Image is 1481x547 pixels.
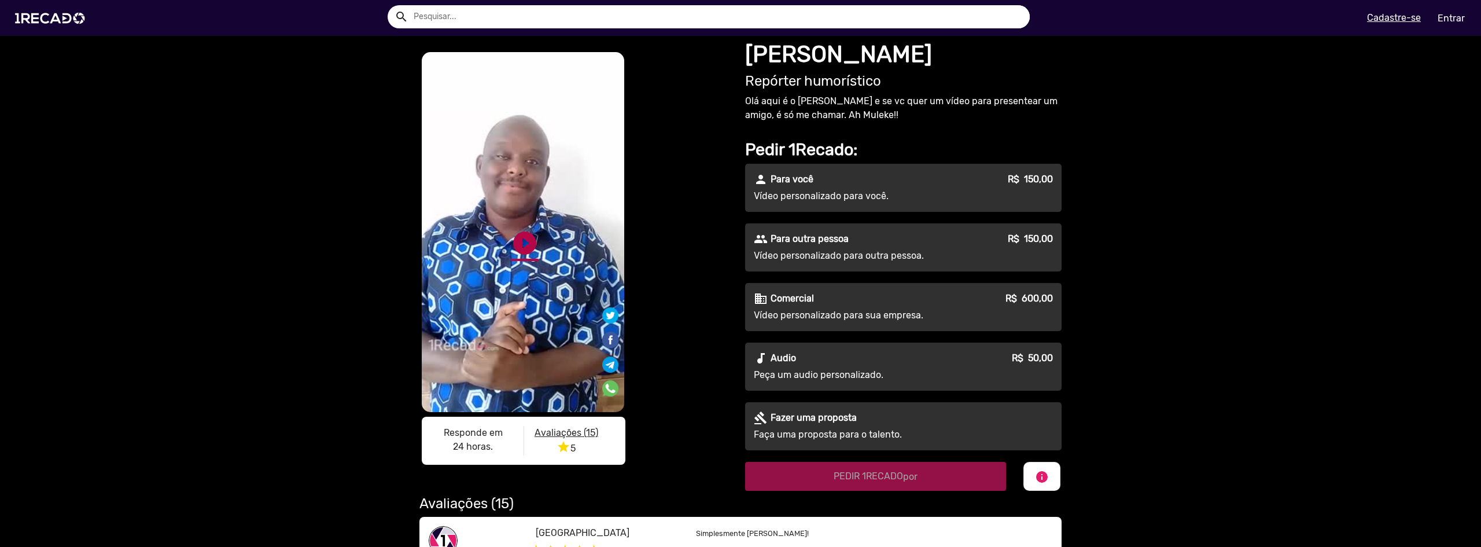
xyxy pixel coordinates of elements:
p: Olá aqui é o [PERSON_NAME] e se vc quer um vídeo para presentear um amigo, é só me chamar. Ah Mul... [745,94,1062,122]
span: PEDIR 1RECADO [834,471,918,482]
p: Vídeo personalizado para outra pessoa. [754,249,963,263]
p: Comercial [771,292,814,306]
mat-icon: person [754,172,768,186]
mat-icon: people [754,232,768,246]
p: Peça um audio personalizado. [754,368,963,382]
input: Pesquisar... [405,5,1030,28]
p: Para outra pessoa [771,232,849,246]
mat-icon: gavel [754,411,768,425]
img: Compartilhe no facebook [601,331,620,349]
mat-icon: business [754,292,768,306]
p: R$ 50,00 [1012,351,1053,365]
p: R$ 150,00 [1008,172,1053,186]
p: Fazer uma proposta [771,411,857,425]
button: PEDIR 1RECADOpor [745,462,1006,491]
p: Vídeo personalizado para você. [754,189,963,203]
span: 5 [557,443,576,454]
u: Cadastre-se [1367,12,1421,23]
i: star [557,440,570,454]
p: R$ 600,00 [1005,292,1053,306]
a: Entrar [1430,8,1472,28]
p: Faça uma proposta para o talento. [754,428,963,442]
i: Share on WhatsApp [602,379,618,390]
small: Simplesmente [PERSON_NAME]! [696,529,809,538]
img: Compartilhe no telegram [602,357,618,373]
mat-icon: info [1035,470,1049,484]
button: Example home icon [390,6,411,26]
video: S1RECADO vídeos dedicados para fãs e empresas [422,52,624,412]
mat-icon: Example home icon [395,10,408,24]
b: 24 horas. [453,441,493,452]
h2: Avaliações (15) [419,495,1062,512]
img: Compartilhe no whatsapp [602,380,618,397]
i: Share on Telegram [602,355,618,366]
p: Vídeo personalizado para sua empresa. [754,309,963,322]
u: Avaliações (15) [535,427,598,438]
span: por [903,471,918,482]
i: Share on Twitter [602,309,618,320]
p: Para você [771,172,813,186]
p: Audio [771,351,796,365]
a: play_circle_filled [511,229,539,257]
p: Responde em [431,426,515,440]
h2: Repórter humorístico [745,73,1062,90]
p: [GEOGRAPHIC_DATA] [536,526,679,540]
mat-icon: audiotrack [754,351,768,365]
i: Share on Facebook [601,330,620,341]
h2: Pedir 1Recado: [745,139,1062,160]
p: R$ 150,00 [1008,232,1053,246]
img: Compartilhe no twitter [602,307,618,324]
h1: [PERSON_NAME] [745,41,1062,68]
